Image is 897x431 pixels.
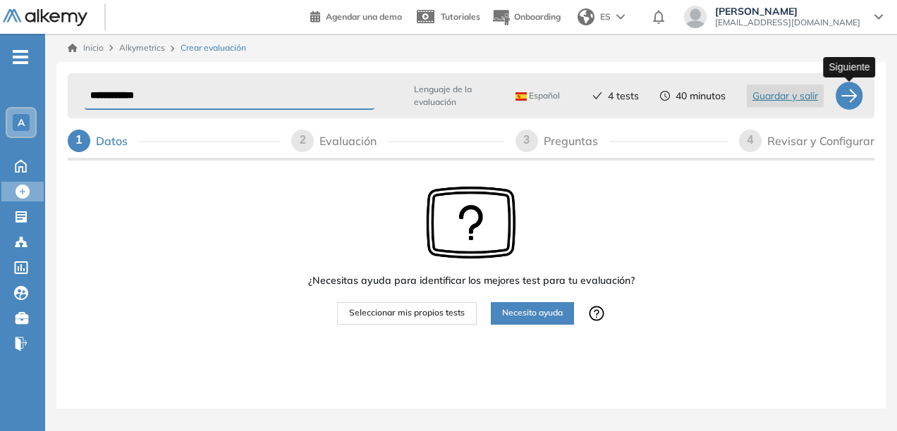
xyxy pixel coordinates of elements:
[441,11,480,22] span: Tutoriales
[616,14,625,20] img: arrow
[349,306,465,320] span: Seleccionar mis propios tests
[523,134,530,146] span: 3
[18,117,25,128] span: A
[308,273,635,288] span: ¿Necesitas ayuda para identificar los mejores test para tu evaluación?
[310,7,402,24] a: Agendar una demo
[291,130,504,152] div: 2Evaluación
[676,89,726,104] span: 40 minutos
[829,60,869,75] p: Siguiente
[492,2,561,32] button: Onboarding
[752,88,818,104] span: Guardar y salir
[326,11,402,22] span: Agendar una demo
[747,134,754,146] span: 4
[739,130,874,152] div: 4Revisar y Configurar
[76,134,83,146] span: 1
[491,302,574,325] button: Necesito ayuda
[414,83,496,108] span: Lenguaje de la evaluación
[514,11,561,22] span: Onboarding
[319,130,388,152] div: Evaluación
[3,9,87,27] img: Logo
[337,302,477,325] button: Seleccionar mis propios tests
[608,89,639,104] span: 4 tests
[592,91,602,101] span: check
[767,130,874,152] div: Revisar y Configurar
[515,92,527,101] img: ESP
[502,306,563,320] span: Necesito ayuda
[544,130,609,152] div: Preguntas
[68,42,104,54] a: Inicio
[68,130,280,152] div: 1Datos
[515,130,728,152] div: 3Preguntas
[600,11,611,23] span: ES
[515,90,560,101] span: Español
[715,6,860,17] span: [PERSON_NAME]
[13,56,28,58] i: -
[715,17,860,28] span: [EMAIL_ADDRESS][DOMAIN_NAME]
[119,42,165,53] span: Alkymetrics
[96,130,139,152] div: Datos
[747,85,824,107] button: Guardar y salir
[578,8,594,25] img: world
[181,42,246,54] span: Crear evaluación
[300,134,306,146] span: 2
[660,91,670,101] span: clock-circle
